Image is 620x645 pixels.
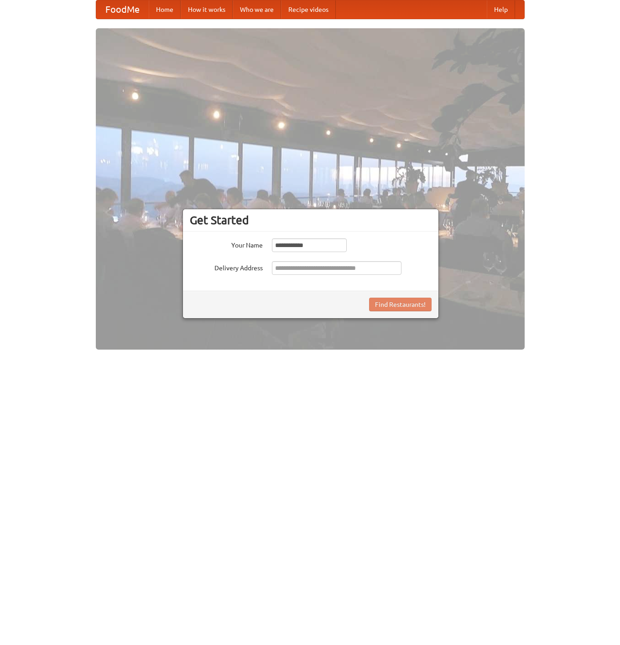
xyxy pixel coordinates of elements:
[190,261,263,273] label: Delivery Address
[149,0,181,19] a: Home
[369,298,432,311] button: Find Restaurants!
[190,238,263,250] label: Your Name
[233,0,281,19] a: Who we are
[281,0,336,19] a: Recipe videos
[487,0,515,19] a: Help
[181,0,233,19] a: How it works
[96,0,149,19] a: FoodMe
[190,213,432,227] h3: Get Started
